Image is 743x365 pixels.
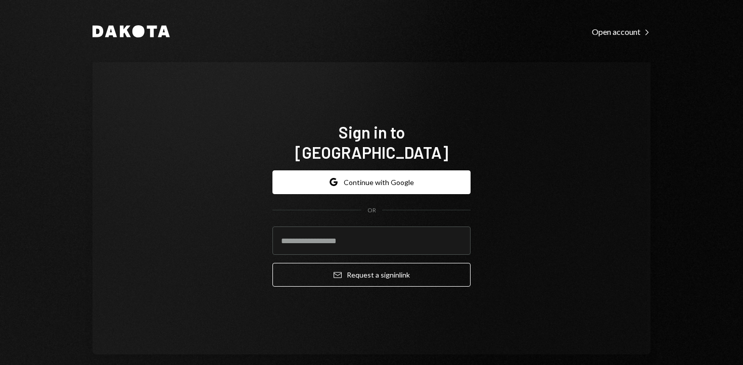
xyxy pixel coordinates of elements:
[592,27,651,37] div: Open account
[367,206,376,215] div: OR
[592,26,651,37] a: Open account
[272,122,471,162] h1: Sign in to [GEOGRAPHIC_DATA]
[272,170,471,194] button: Continue with Google
[272,263,471,287] button: Request a signinlink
